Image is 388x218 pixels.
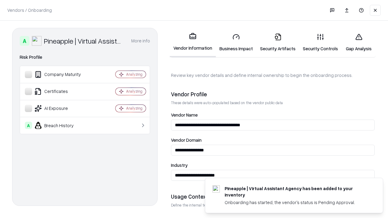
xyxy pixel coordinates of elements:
div: Certificates [25,88,97,95]
div: Breach History [25,122,97,129]
a: Vendor Information [170,28,216,57]
div: A [20,36,29,46]
img: trypineapple.com [212,185,220,193]
label: Vendor Domain [171,138,375,142]
div: Onboarding has started, the vendor's status is Pending Approval. [225,199,368,206]
div: Analyzing [126,72,142,77]
label: Vendor Name [171,113,375,117]
div: Analyzing [126,89,142,94]
a: Security Artifacts [256,28,299,57]
a: Business Impact [216,28,256,57]
a: Security Controls [299,28,342,57]
p: Vendors / Onboarding [7,7,52,13]
div: Pineapple | Virtual Assistant Agency has been added to your inventory [225,185,368,198]
div: Pineapple | Virtual Assistant Agency [44,36,124,46]
button: More info [131,35,150,46]
a: Gap Analysis [342,28,376,57]
div: AI Exposure [25,105,97,112]
div: Analyzing [126,106,142,111]
p: These details were auto-populated based on the vendor public data [171,100,375,105]
div: Usage Context [171,193,375,200]
label: Industry [171,163,375,167]
p: Define the internal team and reason for using this vendor. This helps assess business relevance a... [171,203,375,208]
div: A [25,122,32,129]
div: Risk Profile [20,54,150,61]
div: Vendor Profile [171,91,375,98]
div: Company Maturity [25,71,97,78]
p: Review key vendor details and define internal ownership to begin the onboarding process. [171,72,375,78]
img: Pineapple | Virtual Assistant Agency [32,36,42,46]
